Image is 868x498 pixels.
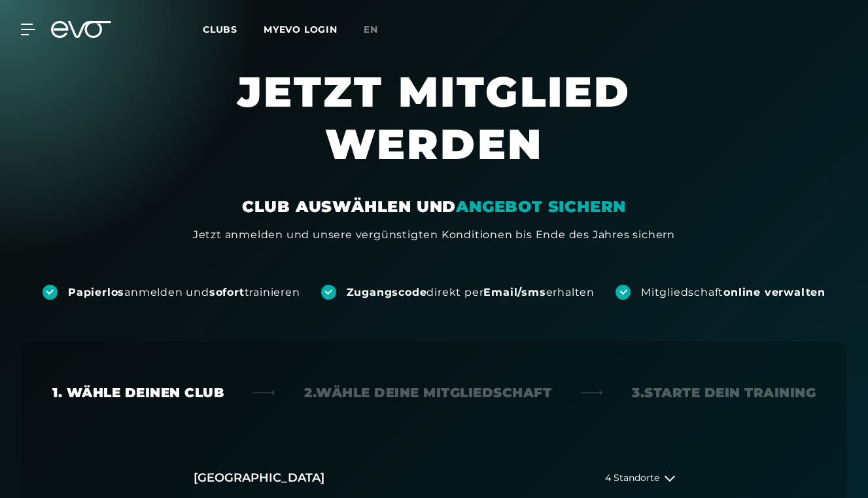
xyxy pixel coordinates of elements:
strong: Email/sms [483,286,546,298]
div: CLUB AUSWÄHLEN UND [242,196,626,217]
div: Jetzt anmelden und unsere vergünstigten Konditionen bis Ende des Jahres sichern [193,227,675,243]
strong: online verwalten [723,286,825,298]
div: 2. Wähle deine Mitgliedschaft [304,383,551,402]
h1: JETZT MITGLIED WERDEN [133,65,735,196]
span: 4 Standorte [605,473,659,483]
div: Mitgliedschaft [641,285,825,300]
em: ANGEBOT SICHERN [456,197,626,216]
h2: [GEOGRAPHIC_DATA] [194,470,324,486]
div: 3. Starte dein Training [632,383,816,402]
div: direkt per erhalten [347,285,595,300]
strong: Papierlos [68,286,124,298]
span: en [364,24,378,35]
a: Clubs [203,23,264,35]
div: anmelden und trainieren [68,285,300,300]
strong: sofort [209,286,245,298]
div: 1. Wähle deinen Club [52,383,224,402]
a: en [364,22,394,37]
strong: Zugangscode [347,286,427,298]
span: Clubs [203,24,237,35]
a: MYEVO LOGIN [264,24,338,35]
